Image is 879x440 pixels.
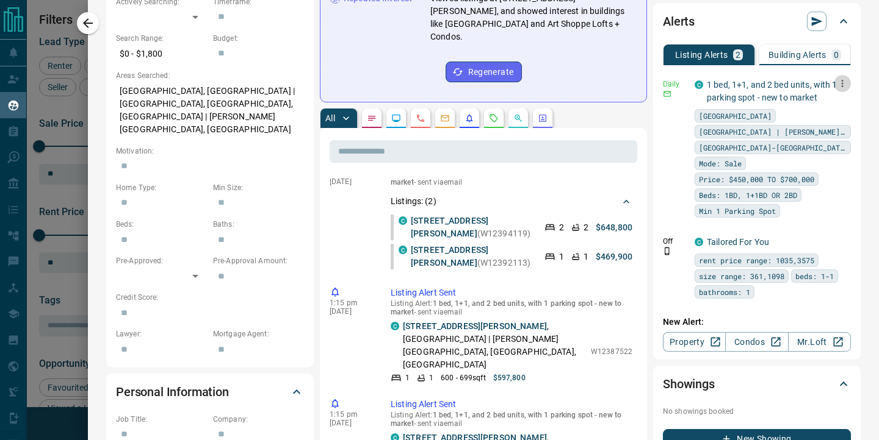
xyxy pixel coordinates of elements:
div: condos.ca [399,246,407,254]
a: Condos [725,332,788,352]
p: 1 [429,372,433,383]
span: 1 bed, 1+1, and 2 bed units, with 1 parking spot - new to market [391,299,621,316]
p: Job Title: [116,414,207,425]
p: Min Size: [213,182,304,193]
p: Company: [213,414,304,425]
span: beds: 1-1 [795,270,834,282]
p: W12387522 [591,346,632,357]
a: Property [663,332,726,352]
p: 600 - 699 sqft [441,372,485,383]
div: condos.ca [399,216,407,225]
p: Mortgage Agent: [213,328,304,339]
span: bathrooms: 1 [699,286,750,298]
div: condos.ca [391,322,399,330]
p: [DATE] [330,177,372,186]
p: All [325,114,335,122]
svg: Push Notification Only [663,247,671,255]
div: condos.ca [695,80,703,89]
svg: Emails [440,113,450,123]
div: Showings [663,369,851,399]
a: Tailored For You [707,237,769,247]
span: Min 1 Parking Spot [699,205,776,217]
span: [GEOGRAPHIC_DATA] | [PERSON_NAME][GEOGRAPHIC_DATA] [699,126,847,138]
p: New Alert: [663,316,851,328]
p: Credit Score: [116,292,304,303]
p: Areas Searched: [116,70,304,81]
a: [STREET_ADDRESS][PERSON_NAME] [403,321,547,331]
p: $648,800 [596,221,632,234]
svg: Email [663,90,671,98]
svg: Opportunities [513,113,523,123]
p: Listing Alert Sent [391,286,632,299]
p: Search Range: [116,33,207,44]
a: Mr.Loft [788,332,851,352]
p: , [GEOGRAPHIC_DATA] | [PERSON_NAME][GEOGRAPHIC_DATA], [GEOGRAPHIC_DATA], [GEOGRAPHIC_DATA] [403,320,585,371]
p: Home Type: [116,182,207,193]
p: Listing Alert Sent [391,398,632,411]
p: 2 [584,221,588,234]
p: Baths: [213,219,304,230]
p: 1 [405,372,410,383]
div: condos.ca [695,238,703,246]
p: $469,900 [596,250,632,263]
span: Mode: Sale [699,157,742,169]
p: Pre-Approval Amount: [213,255,304,266]
div: Alerts [663,7,851,36]
div: Personal Information [116,377,304,406]
p: 1 [584,250,588,263]
p: [GEOGRAPHIC_DATA], [GEOGRAPHIC_DATA] | [GEOGRAPHIC_DATA], [GEOGRAPHIC_DATA], [GEOGRAPHIC_DATA] | ... [116,81,304,140]
span: [GEOGRAPHIC_DATA]-[GEOGRAPHIC_DATA] [699,141,847,154]
p: No showings booked [663,406,851,417]
p: $597,800 [493,372,526,383]
p: (W12394119) [411,215,532,240]
span: Beds: 1BD, 1+1BD OR 2BD [699,189,797,201]
h2: Showings [663,374,715,394]
h2: Personal Information [116,382,229,402]
a: 1 bed, 1+1, and 2 bed units, with 1 parking spot - new to market [707,80,837,102]
p: Motivation: [116,146,304,157]
h2: Alerts [663,12,695,31]
p: Beds: [116,219,207,230]
a: [STREET_ADDRESS][PERSON_NAME] [411,216,488,238]
p: [DATE] [330,419,372,427]
svg: Agent Actions [538,113,548,123]
p: Daily [663,79,687,90]
div: Listings: (2) [391,190,632,213]
p: Off [663,236,687,247]
svg: Listing Alerts [465,113,474,123]
p: 1 [559,250,564,263]
svg: Lead Browsing Activity [391,113,401,123]
svg: Requests [489,113,499,123]
p: Budget: [213,33,304,44]
p: 1:15 pm [330,410,372,419]
p: [DATE] [330,307,372,316]
span: Price: $450,000 TO $700,000 [699,173,814,185]
svg: Calls [416,113,425,123]
a: [STREET_ADDRESS][PERSON_NAME] [411,245,488,268]
p: Listings: ( 2 ) [391,195,436,208]
p: Building Alerts [769,51,827,59]
svg: Notes [367,113,377,123]
p: $0 - $1,800 [116,44,207,64]
p: 2 [736,51,740,59]
span: 1 bed, 1+1, and 2 bed units, with 1 parking spot - new to market [391,411,621,428]
p: Listing Alert : - sent via email [391,299,632,316]
span: rent price range: 1035,3575 [699,254,814,266]
p: (W12392113) [411,244,532,269]
p: 1:15 pm [330,299,372,307]
p: Listing Alert : - sent via email [391,411,632,428]
p: Lawyer: [116,328,207,339]
p: 0 [834,51,839,59]
p: Pre-Approved: [116,255,207,266]
span: [GEOGRAPHIC_DATA] [699,110,772,122]
button: Regenerate [446,62,522,82]
p: 2 [559,221,564,234]
p: Listing Alerts [675,51,728,59]
span: size range: 361,1098 [699,270,784,282]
